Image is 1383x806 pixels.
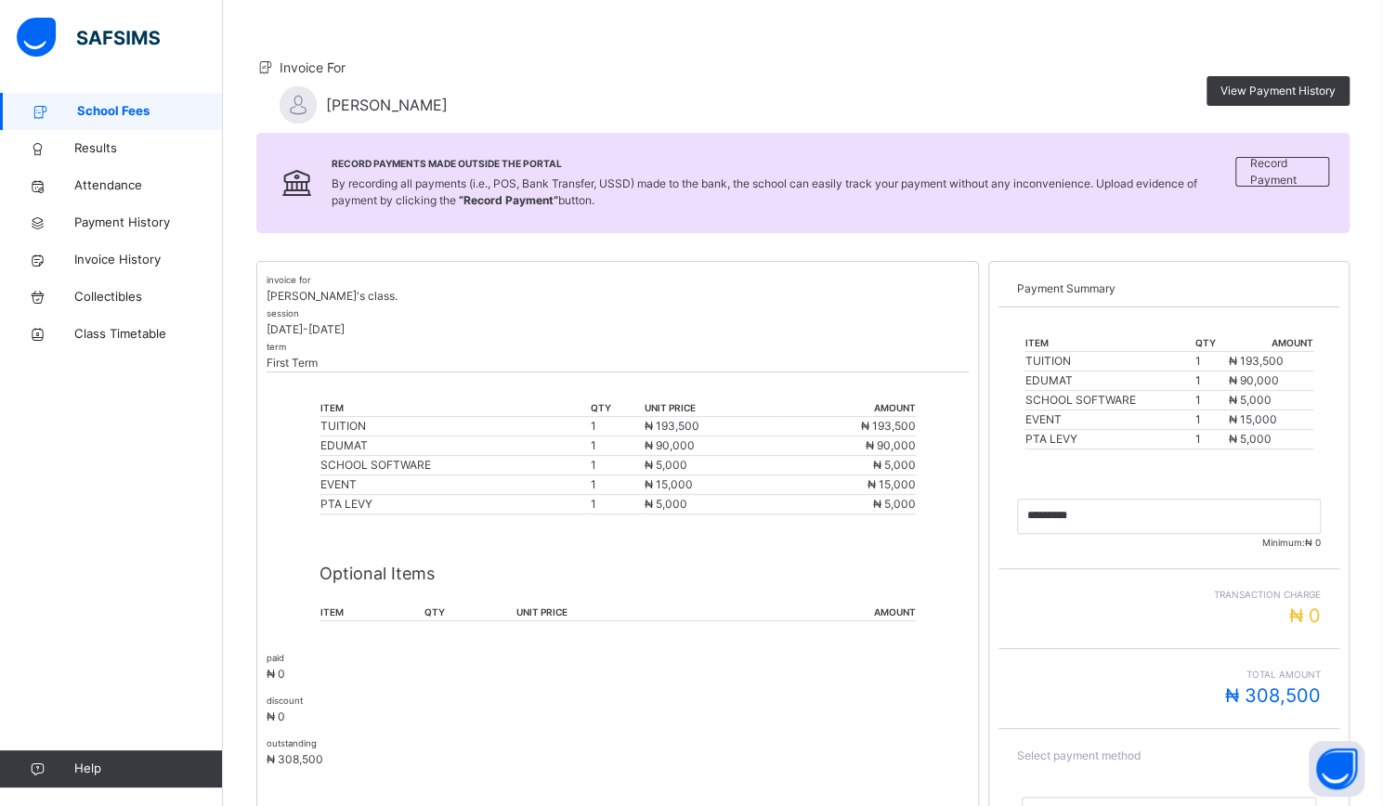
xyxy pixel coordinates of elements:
span: Collectibles [74,288,223,306]
th: qty [1194,335,1228,352]
span: Record Payments Made Outside the Portal [332,157,1235,171]
th: amount [735,604,916,621]
span: Record Payment [1250,155,1314,188]
th: unit price [515,604,735,621]
td: 1 [590,495,644,514]
span: Class Timetable [74,325,223,344]
td: 1 [590,456,644,475]
img: safsims [17,18,160,57]
span: [PERSON_NAME] [326,94,448,116]
div: EDUMAT [320,437,589,454]
div: EVENT [320,476,589,493]
td: 1 [1194,352,1228,371]
span: Results [74,139,223,158]
span: ₦ 15,000 [1229,412,1277,426]
small: paid [267,653,284,663]
small: session [267,308,299,318]
div: PTA LEVY [320,496,589,513]
td: 1 [590,417,644,436]
span: ₦ 0 [267,709,285,723]
span: Help [74,760,222,778]
td: 1 [590,436,644,456]
div: TUITION [320,418,589,435]
span: ₦ 308,500 [1225,684,1321,707]
span: ₦ 5,000 [872,458,915,472]
span: ₦ 5,000 [645,497,687,511]
th: item [1024,335,1194,352]
span: Total Amount [1017,668,1321,682]
span: Invoice History [74,251,223,269]
span: ₦ 5,000 [872,497,915,511]
p: [DATE]-[DATE] [267,321,969,338]
span: ₦ 15,000 [645,477,693,491]
th: item [320,604,424,621]
span: ₦ 308,500 [267,752,323,766]
th: item [320,400,590,417]
td: 1 [1194,391,1228,410]
td: 1 [1194,430,1228,449]
span: Transaction charge [1017,588,1321,602]
span: ₦ 90,000 [865,438,915,452]
span: Select payment method [1017,748,1141,762]
span: ₦ 90,000 [645,438,695,452]
span: ₦ 5,000 [1229,432,1272,446]
td: EDUMAT [1024,371,1194,391]
th: unit price [644,400,780,417]
span: School Fees [77,102,223,121]
span: ₦ 5,000 [645,458,687,472]
span: ₦ 193,500 [1229,354,1284,368]
span: ₦ 15,000 [867,477,915,491]
td: 1 [590,475,644,495]
span: ₦ 193,500 [860,419,915,433]
span: Minimum: [1017,536,1321,550]
span: ₦ 193,500 [645,419,699,433]
small: discount [267,695,303,706]
b: “Record Payment” [459,193,558,207]
td: EVENT [1024,410,1194,430]
p: Payment Summary [1017,280,1321,297]
span: ₦ 90,000 [1229,373,1279,387]
td: TUITION [1024,352,1194,371]
span: Payment History [74,214,223,232]
span: View Payment History [1220,83,1336,99]
td: 1 [1194,410,1228,430]
span: Attendance [74,176,223,195]
span: Invoice For [280,59,346,75]
span: By recording all payments (i.e., POS, Bank Transfer, USSD) made to the bank, the school can easil... [332,176,1197,207]
p: [PERSON_NAME]'s class. [267,288,969,305]
span: ₦ 5,000 [1229,393,1272,407]
th: amount [1228,335,1313,352]
th: qty [590,400,644,417]
small: invoice for [267,275,311,285]
span: ₦ 0 [1289,604,1321,627]
button: Open asap [1309,741,1364,797]
th: amount [779,400,916,417]
td: PTA LEVY [1024,430,1194,449]
td: SCHOOL SOFTWARE [1024,391,1194,410]
span: ₦ 0 [267,667,285,681]
small: term [267,342,286,352]
th: qty [424,604,515,621]
td: 1 [1194,371,1228,391]
div: SCHOOL SOFTWARE [320,457,589,474]
p: First Term [267,355,969,371]
span: ₦ 0 [1305,537,1321,548]
small: outstanding [267,738,317,748]
p: Optional Items [320,561,917,586]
